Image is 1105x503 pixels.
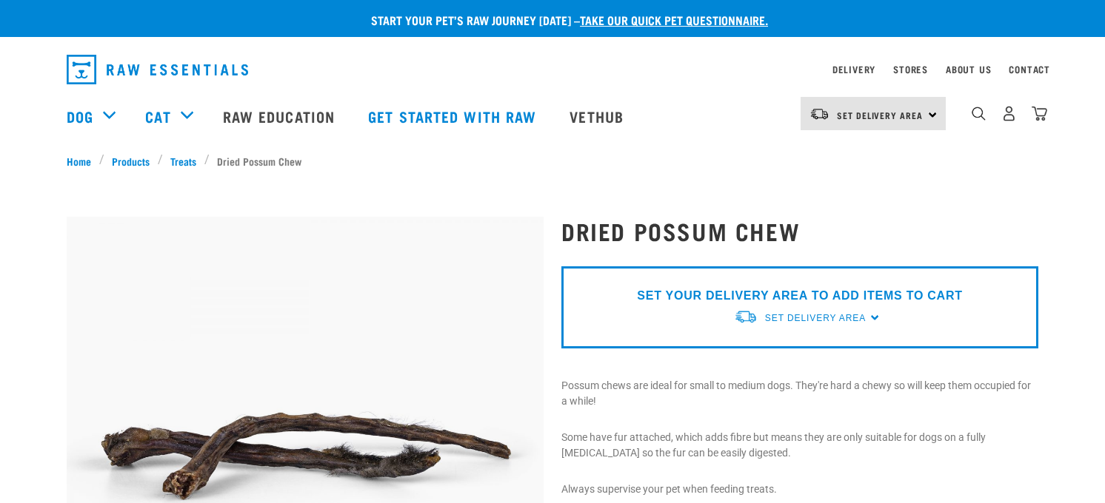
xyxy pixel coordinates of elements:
[145,105,170,127] a: Cat
[765,313,866,323] span: Set Delivery Area
[1032,106,1047,121] img: home-icon@2x.png
[893,67,928,72] a: Stores
[55,49,1050,90] nav: dropdown navigation
[734,309,758,325] img: van-moving.png
[353,87,555,146] a: Get started with Raw
[1009,67,1050,72] a: Contact
[67,105,93,127] a: Dog
[809,107,829,121] img: van-moving.png
[555,87,642,146] a: Vethub
[561,378,1038,409] p: Possum chews are ideal for small to medium dogs. They're hard a chewy so will keep them occupied ...
[1001,106,1017,121] img: user.png
[104,153,158,169] a: Products
[67,153,1038,169] nav: breadcrumbs
[561,430,1038,461] p: Some have fur attached, which adds fibre but means they are only suitable for dogs on a fully [ME...
[946,67,991,72] a: About Us
[637,287,962,305] p: SET YOUR DELIVERY AREA TO ADD ITEMS TO CART
[67,153,99,169] a: Home
[580,16,768,23] a: take our quick pet questionnaire.
[163,153,204,169] a: Treats
[972,107,986,121] img: home-icon-1@2x.png
[561,482,1038,497] p: Always supervise your pet when feeding treats.
[561,217,1038,244] h1: Dried Possum Chew
[67,55,248,84] img: Raw Essentials Logo
[208,87,353,146] a: Raw Education
[832,67,875,72] a: Delivery
[837,112,923,118] span: Set Delivery Area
